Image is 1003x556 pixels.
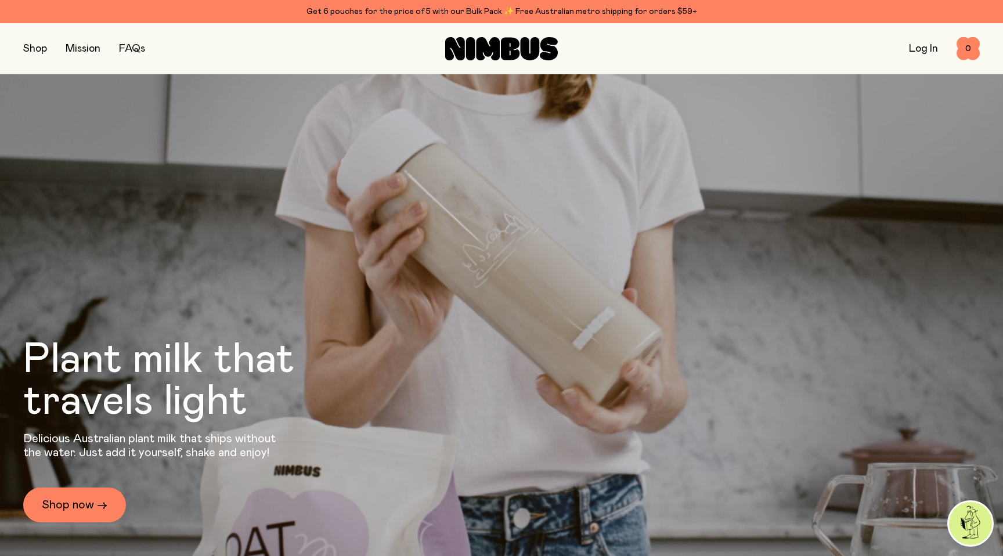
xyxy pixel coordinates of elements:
a: Log In [909,44,938,54]
button: 0 [957,37,980,60]
div: Get 6 pouches for the price of 5 with our Bulk Pack ✨ Free Australian metro shipping for orders $59+ [23,5,980,19]
img: agent [949,502,992,545]
a: FAQs [119,44,145,54]
p: Delicious Australian plant milk that ships without the water. Just add it yourself, shake and enjoy! [23,432,283,460]
a: Mission [66,44,100,54]
a: Shop now → [23,488,126,522]
h1: Plant milk that travels light [23,339,358,423]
